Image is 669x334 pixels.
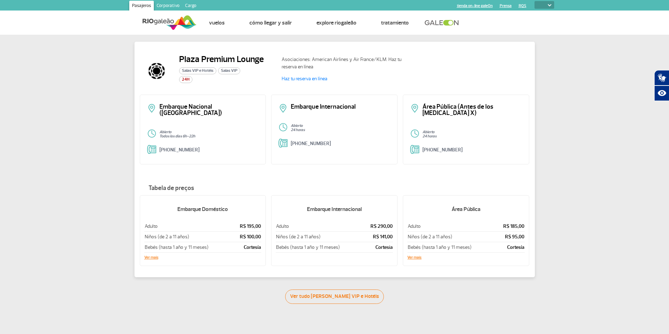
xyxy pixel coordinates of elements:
p: R$ 195,00 [232,223,261,230]
p: 24 horas [422,134,522,138]
h4: Tabela de preços [140,185,530,192]
button: Ver mais [144,255,158,260]
p: Embarque Nacional ([GEOGRAPHIC_DATA]) [159,104,259,116]
strong: Abierto [291,123,303,128]
a: [PHONE_NUMBER] [422,147,463,153]
button: Ver mais [407,255,421,260]
p: R$ 185,00 [496,223,524,230]
a: Cargo [182,1,199,12]
span: 24H [179,76,192,83]
p: 24 horas [291,128,390,132]
div: Plugin de acessibilidade da Hand Talk. [654,70,669,101]
p: R$ 141,00 [363,233,393,240]
h5: Área Pública [407,200,525,218]
p: Bebés (hasta 1 año y 11 meses) [145,244,232,251]
p: Bebés (hasta 1 año y 11 meses) [276,244,362,251]
p: Todos los dias 6h-22h [159,134,259,138]
a: RQS [519,4,526,8]
a: Corporativo [154,1,182,12]
p: Área Pública (Antes de los [MEDICAL_DATA] X) [422,104,522,116]
a: tienda on-line galeOn [457,4,493,8]
span: Salas VIP [218,67,240,74]
p: Cortesia [363,244,393,251]
p: Niños (de 2 a 11 años) [145,233,232,240]
a: Ver tudo [PERSON_NAME] VIP e Hotéis [285,289,384,304]
p: Niños (de 2 a 11 años) [408,233,495,240]
p: R$ 100,00 [232,233,261,240]
button: Abrir tradutor de língua de sinais. [654,70,669,86]
a: [PHONE_NUMBER] [159,147,199,153]
p: Adulto [145,223,232,230]
p: Cortesía [232,244,261,251]
a: Vuelos [209,19,225,26]
h5: Embarque Doméstico [144,200,262,218]
p: R$ 95,00 [496,233,524,240]
p: R$ 290,00 [363,223,393,230]
a: [PHONE_NUMBER] [291,141,331,146]
a: Pasajeros [129,1,154,12]
img: plaza-vip-logo.png [140,54,173,88]
a: Prensa [500,4,512,8]
p: Bebés (hasta 1 año y 11 meses) [408,244,495,251]
a: Explore RIOgaleão [316,19,356,26]
strong: Abierto [422,130,434,134]
p: Niños (de 2 a 11 años) [276,233,362,240]
h2: Plaza Premium Lounge [179,54,264,64]
p: Asociaciones: American Airlines y Air France/KLM. Haz tu reserva en línea [282,56,408,70]
a: Haz tu reserva en línea [282,76,327,82]
a: Cómo llegar y salir [249,19,292,26]
p: Embarque Internacional [291,104,390,110]
button: Abrir recursos assistivos. [654,86,669,101]
h5: Embarque Internacional [276,200,393,218]
p: Adulto [408,223,495,230]
p: Cortesía [496,244,524,251]
strong: Abierto [159,130,171,134]
span: Salas VIP e Hotéis [179,67,216,74]
a: Tratamiento [381,19,409,26]
p: Adulto [276,223,362,230]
